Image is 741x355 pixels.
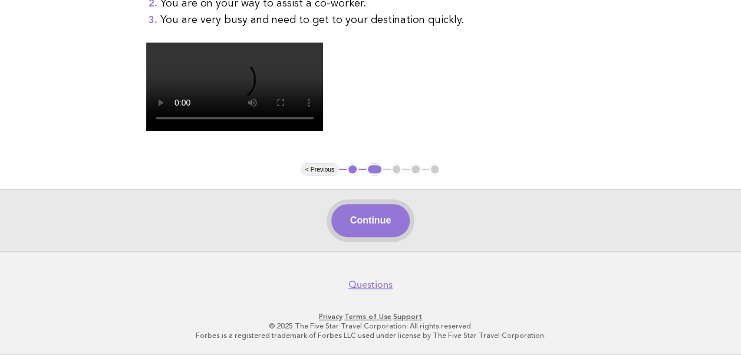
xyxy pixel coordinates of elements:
[366,163,383,175] button: 2
[17,312,724,321] p: · ·
[393,313,422,321] a: Support
[348,279,393,291] a: Questions
[17,331,724,340] p: Forbes is a registered trademark of Forbes LLC used under license by The Five Star Travel Corpora...
[331,204,410,237] button: Continue
[301,163,339,175] button: < Previous
[160,12,595,28] li: You are very busy and need to get to your destination quickly.
[347,163,358,175] button: 1
[319,313,342,321] a: Privacy
[17,321,724,331] p: © 2025 The Five Star Travel Corporation. All rights reserved.
[344,313,391,321] a: Terms of Use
